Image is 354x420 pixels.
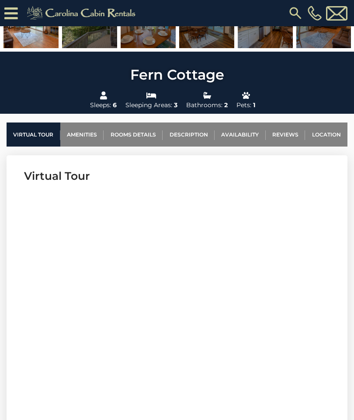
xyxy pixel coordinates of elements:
a: Availability [215,122,266,147]
a: Amenities [60,122,104,147]
img: Khaki-logo.png [22,4,143,22]
a: [PHONE_NUMBER] [305,6,324,21]
h3: Virtual Tour [24,168,330,184]
a: Location [305,122,347,147]
a: Rooms Details [104,122,163,147]
img: search-regular.svg [288,5,303,21]
a: Description [163,122,215,147]
a: Virtual Tour [7,122,60,147]
a: Reviews [266,122,305,147]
